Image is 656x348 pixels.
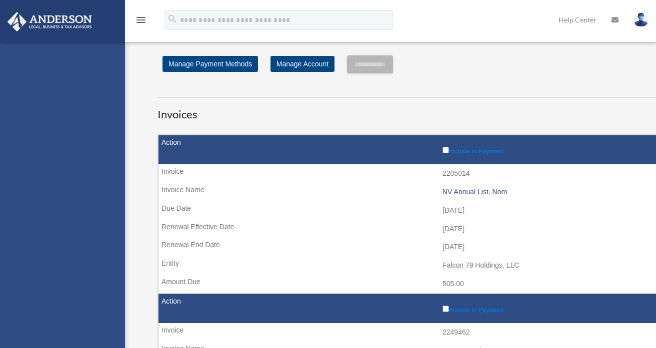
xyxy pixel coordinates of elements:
a: menu [135,17,147,26]
i: search [167,13,178,24]
i: menu [135,14,147,26]
a: Manage Payment Methods [162,56,258,72]
img: User Pic [633,12,648,27]
input: Include in Payment [442,306,449,312]
a: Manage Account [270,56,334,72]
input: Include in Payment [442,147,449,153]
img: Anderson Advisors Platinum Portal [4,12,95,31]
